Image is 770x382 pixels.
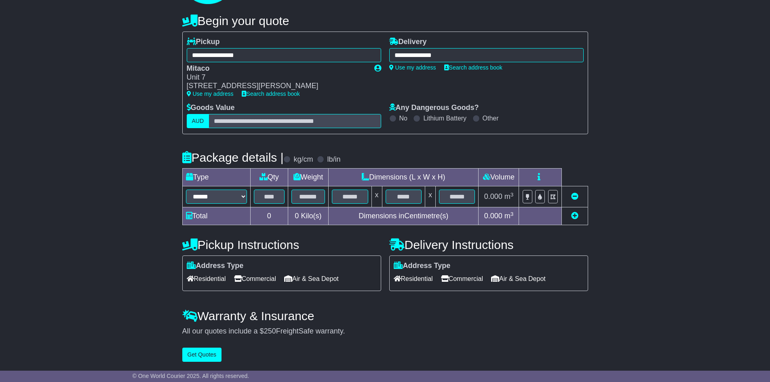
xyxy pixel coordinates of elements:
td: Type [182,169,250,186]
td: x [425,186,436,207]
a: Search address book [242,91,300,97]
td: Dimensions (L x W x H) [329,169,479,186]
label: No [399,114,407,122]
div: All our quotes include a $ FreightSafe warranty. [182,327,588,336]
label: Lithium Battery [423,114,466,122]
span: Air & Sea Depot [491,272,546,285]
span: 0.000 [484,212,502,220]
label: Delivery [389,38,427,46]
h4: Package details | [182,151,284,164]
span: m [504,212,514,220]
td: Dimensions in Centimetre(s) [329,207,479,225]
a: Add new item [571,212,578,220]
sup: 3 [511,192,514,198]
div: [STREET_ADDRESS][PERSON_NAME] [187,82,366,91]
label: Address Type [394,262,451,270]
div: Mitaco [187,64,366,73]
sup: 3 [511,211,514,217]
a: Remove this item [571,192,578,200]
h4: Pickup Instructions [182,238,381,251]
td: Qty [250,169,288,186]
span: Air & Sea Depot [284,272,339,285]
a: Use my address [187,91,234,97]
td: Total [182,207,250,225]
label: Address Type [187,262,244,270]
span: 0.000 [484,192,502,200]
label: AUD [187,114,209,128]
td: Weight [288,169,329,186]
label: Other [483,114,499,122]
label: Goods Value [187,103,235,112]
h4: Warranty & Insurance [182,309,588,323]
span: 0 [295,212,299,220]
h4: Delivery Instructions [389,238,588,251]
span: Residential [394,272,433,285]
span: 250 [264,327,276,335]
label: Pickup [187,38,220,46]
label: kg/cm [293,155,313,164]
span: Commercial [234,272,276,285]
label: Any Dangerous Goods? [389,103,479,112]
span: m [504,192,514,200]
td: 0 [250,207,288,225]
span: Commercial [441,272,483,285]
span: © One World Courier 2025. All rights reserved. [133,373,249,379]
label: lb/in [327,155,340,164]
td: Volume [479,169,519,186]
h4: Begin your quote [182,14,588,27]
td: x [371,186,382,207]
a: Search address book [444,64,502,71]
td: Kilo(s) [288,207,329,225]
div: Unit 7 [187,73,366,82]
a: Use my address [389,64,436,71]
button: Get Quotes [182,348,222,362]
span: Residential [187,272,226,285]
